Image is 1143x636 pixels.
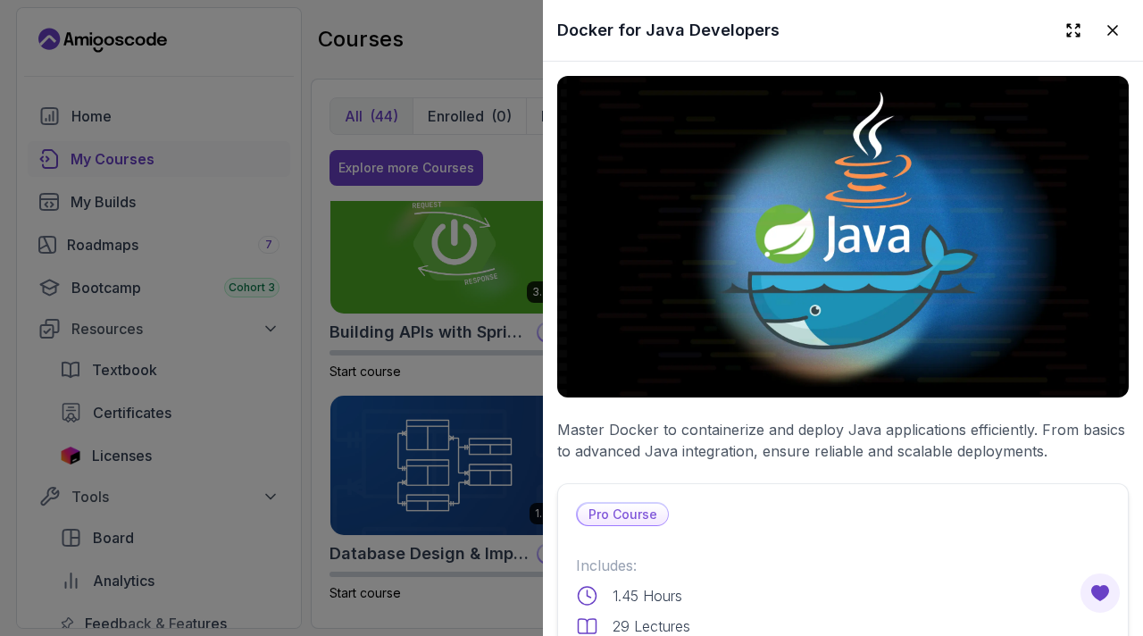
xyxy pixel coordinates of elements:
button: Open Feedback Button [1079,572,1122,615]
h2: Docker for Java Developers [557,18,780,43]
p: Includes: [576,555,1110,576]
p: Master Docker to containerize and deploy Java applications efficiently. From basics to advanced J... [557,419,1129,462]
p: 1.45 Hours [613,585,682,607]
button: Expand drawer [1057,14,1089,46]
img: docker-for-java-developers_thumbnail [557,76,1129,397]
p: Pro Course [578,504,668,525]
